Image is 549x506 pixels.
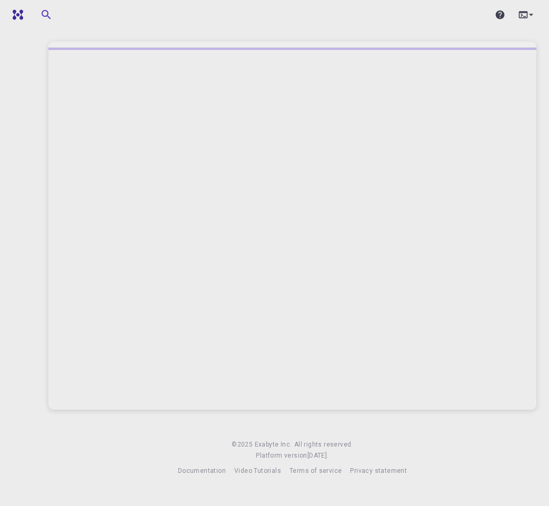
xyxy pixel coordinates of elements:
[178,465,226,477] a: Documentation
[255,441,292,448] span: Exabyte Inc.
[350,465,407,477] a: Privacy statement
[350,467,407,474] span: Privacy statement
[307,450,329,461] a: [DATE].
[290,467,342,474] span: Terms of service
[178,467,226,474] span: Documentation
[232,440,254,450] span: © 2025
[8,9,23,20] img: logo
[294,440,353,450] span: All rights reserved.
[255,439,292,450] a: Exabyte Inc.
[234,467,281,474] span: Video Tutorials
[290,465,342,477] a: Terms of service
[307,452,329,459] span: [DATE] .
[234,465,281,477] a: Video Tutorials
[256,451,307,461] span: Platform version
